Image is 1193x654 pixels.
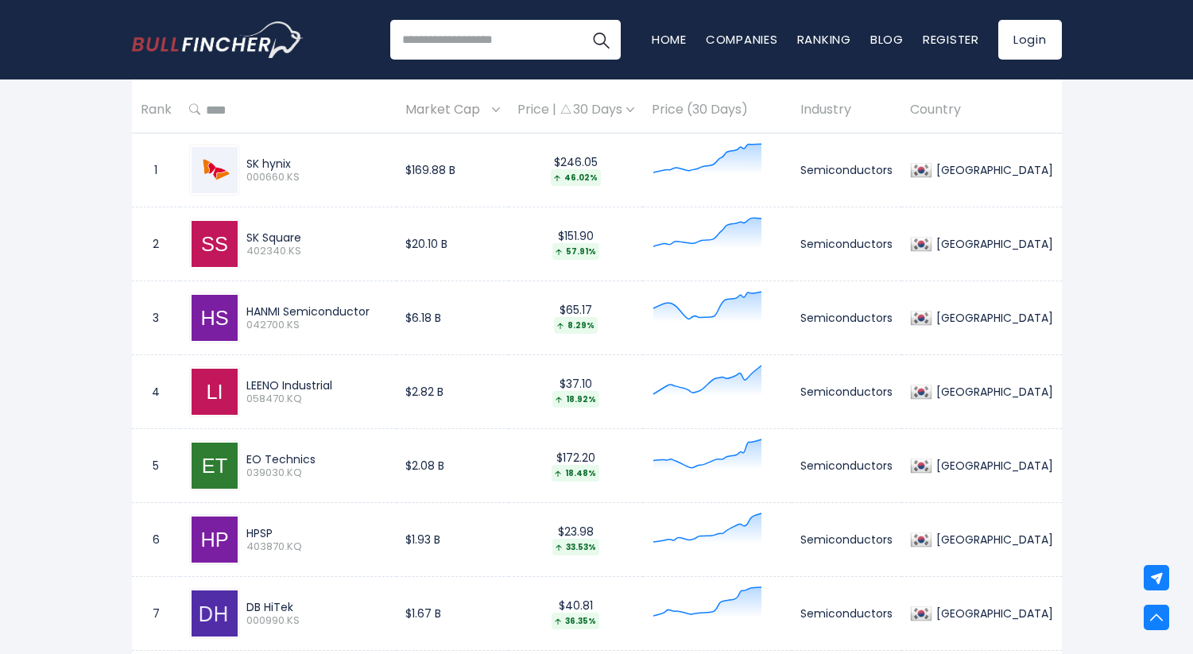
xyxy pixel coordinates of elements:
th: Price (30 Days) [643,87,792,134]
a: Blog [870,31,904,48]
div: SK hynix [246,157,388,171]
td: Semiconductors [792,207,901,281]
div: 57.91% [552,243,599,260]
div: [GEOGRAPHIC_DATA] [932,311,1053,325]
div: [GEOGRAPHIC_DATA] [932,163,1053,177]
div: 8.29% [554,317,598,334]
button: Search [581,20,621,60]
div: DB HiTek [246,600,388,614]
td: 7 [132,577,180,651]
span: 039030.KQ [246,466,388,480]
img: Bullfincher logo [132,21,304,58]
a: Go to homepage [132,21,303,58]
td: $169.88 B [397,134,509,207]
div: $172.20 [517,451,634,482]
td: $1.93 B [397,503,509,577]
a: Ranking [797,31,851,48]
div: HPSP [246,526,388,540]
div: 18.92% [552,391,599,408]
span: 058470.KQ [246,393,388,406]
th: Rank [132,87,180,134]
div: $65.17 [517,303,634,334]
td: 2 [132,207,180,281]
td: 3 [132,281,180,355]
div: 46.02% [551,169,601,186]
div: SK Square [246,230,388,245]
div: HANMI Semiconductor [246,304,388,319]
div: 18.48% [552,465,599,482]
span: 000990.KS [246,614,388,628]
td: 4 [132,355,180,429]
div: EO Technics [246,452,388,466]
td: $2.82 B [397,355,509,429]
div: $246.05 [517,155,634,186]
a: Register [923,31,979,48]
div: 33.53% [552,539,599,555]
div: [GEOGRAPHIC_DATA] [932,385,1053,399]
td: $6.18 B [397,281,509,355]
div: $23.98 [517,524,634,555]
td: Semiconductors [792,355,901,429]
td: 6 [132,503,180,577]
span: 403870.KQ [246,540,388,554]
td: Semiconductors [792,503,901,577]
td: $20.10 B [397,207,509,281]
div: 36.35% [552,613,599,629]
th: Industry [792,87,901,134]
td: $1.67 B [397,577,509,651]
div: Price | 30 Days [517,102,634,118]
span: Market Cap [405,98,488,122]
td: 5 [132,429,180,503]
img: 000660.KS.png [192,147,238,193]
span: 402340.KS [246,245,388,258]
div: $40.81 [517,598,634,629]
a: Login [998,20,1062,60]
div: $37.10 [517,377,634,408]
div: [GEOGRAPHIC_DATA] [932,532,1053,547]
td: $2.08 B [397,429,509,503]
td: Semiconductors [792,429,901,503]
td: 1 [132,134,180,207]
td: Semiconductors [792,134,901,207]
a: Companies [706,31,778,48]
div: [GEOGRAPHIC_DATA] [932,237,1053,251]
span: 000660.KS [246,171,388,184]
div: LEENO Industrial [246,378,388,393]
td: Semiconductors [792,281,901,355]
a: Home [652,31,687,48]
div: $151.90 [517,229,634,260]
td: Semiconductors [792,577,901,651]
div: [GEOGRAPHIC_DATA] [932,606,1053,621]
div: [GEOGRAPHIC_DATA] [932,459,1053,473]
span: 042700.KS [246,319,388,332]
th: Country [901,87,1062,134]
